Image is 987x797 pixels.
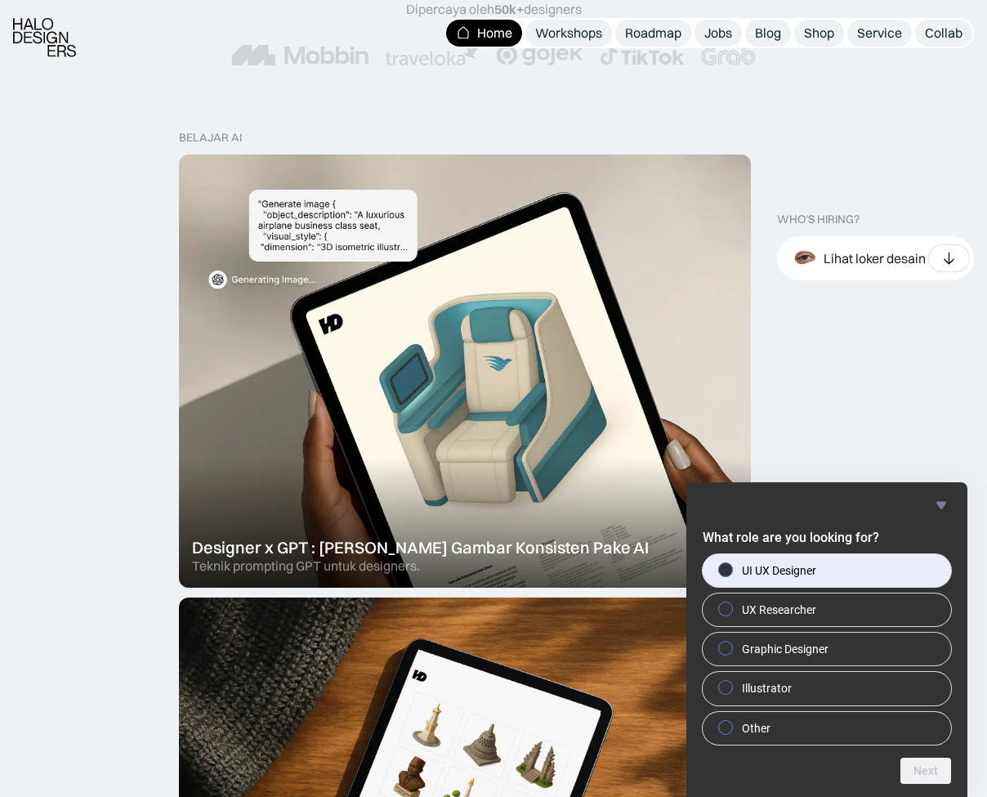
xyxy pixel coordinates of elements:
[777,213,860,226] div: WHO’S HIRING?
[406,1,582,18] div: Dipercaya oleh designers
[742,720,770,737] span: Other
[694,20,742,47] a: Jobs
[925,25,962,42] div: Collab
[494,1,524,17] span: 50k+
[755,25,781,42] div: Blog
[742,602,816,618] span: UX Researcher
[745,20,791,47] a: Blog
[824,250,926,267] div: Lihat loker desain
[704,25,732,42] div: Jobs
[742,680,792,696] span: Illustrator
[615,20,691,47] a: Roadmap
[915,20,972,47] a: Collab
[179,154,751,588] a: Designer x GPT : [PERSON_NAME] Gambar Konsisten Pake AITeknik prompting GPT untuk designers.
[742,641,828,657] span: Graphic Designer
[625,25,681,42] div: Roadmap
[477,25,512,42] div: Home
[703,554,951,745] div: What role are you looking for?
[931,495,951,515] button: Hide survey
[179,131,242,145] div: belajar ai
[703,495,951,784] div: What role are you looking for?
[794,20,844,47] a: Shop
[742,562,816,579] span: UI UX Designer
[900,758,951,784] button: Next question
[535,25,602,42] div: Workshops
[804,25,834,42] div: Shop
[847,20,912,47] a: Service
[446,20,522,47] a: Home
[857,25,902,42] div: Service
[525,20,612,47] a: Workshops
[703,528,951,548] h2: What role are you looking for?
